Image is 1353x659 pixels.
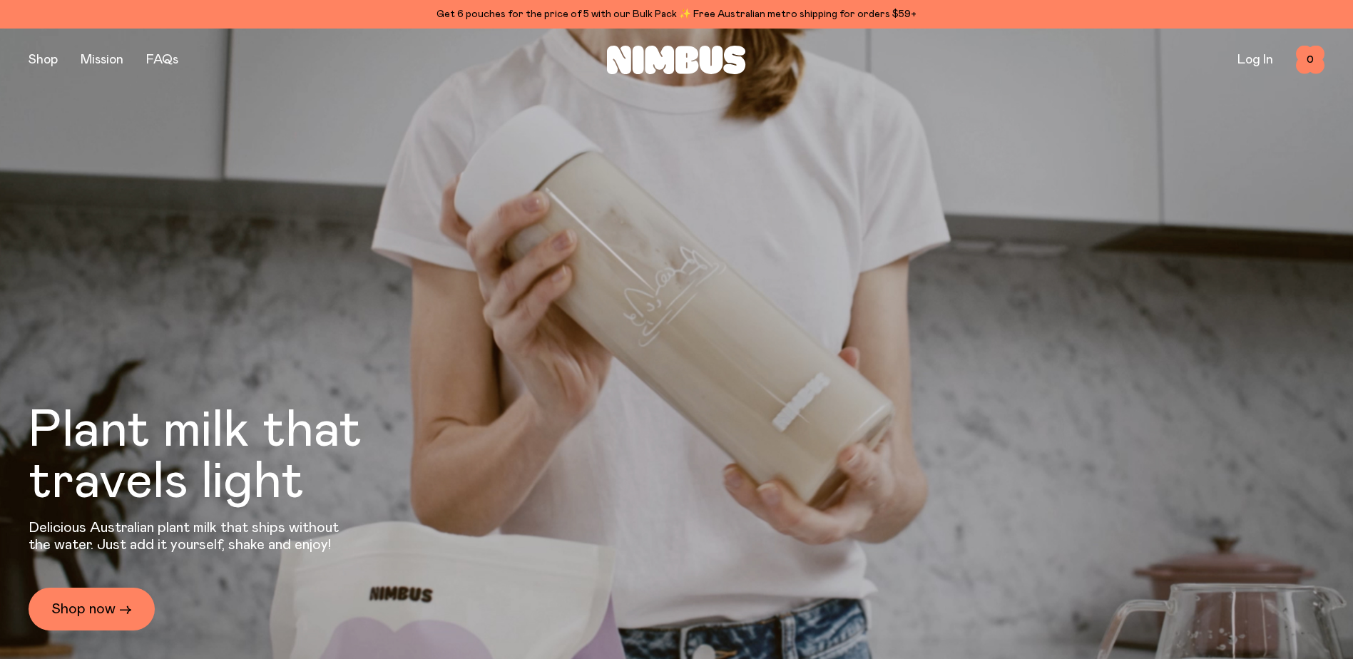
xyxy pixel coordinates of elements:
a: Log In [1237,53,1273,66]
p: Delicious Australian plant milk that ships without the water. Just add it yourself, shake and enjoy! [29,519,348,553]
a: Shop now → [29,588,155,630]
a: Mission [81,53,123,66]
a: FAQs [146,53,178,66]
button: 0 [1296,46,1324,74]
h1: Plant milk that travels light [29,405,439,508]
div: Get 6 pouches for the price of 5 with our Bulk Pack ✨ Free Australian metro shipping for orders $59+ [29,6,1324,23]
